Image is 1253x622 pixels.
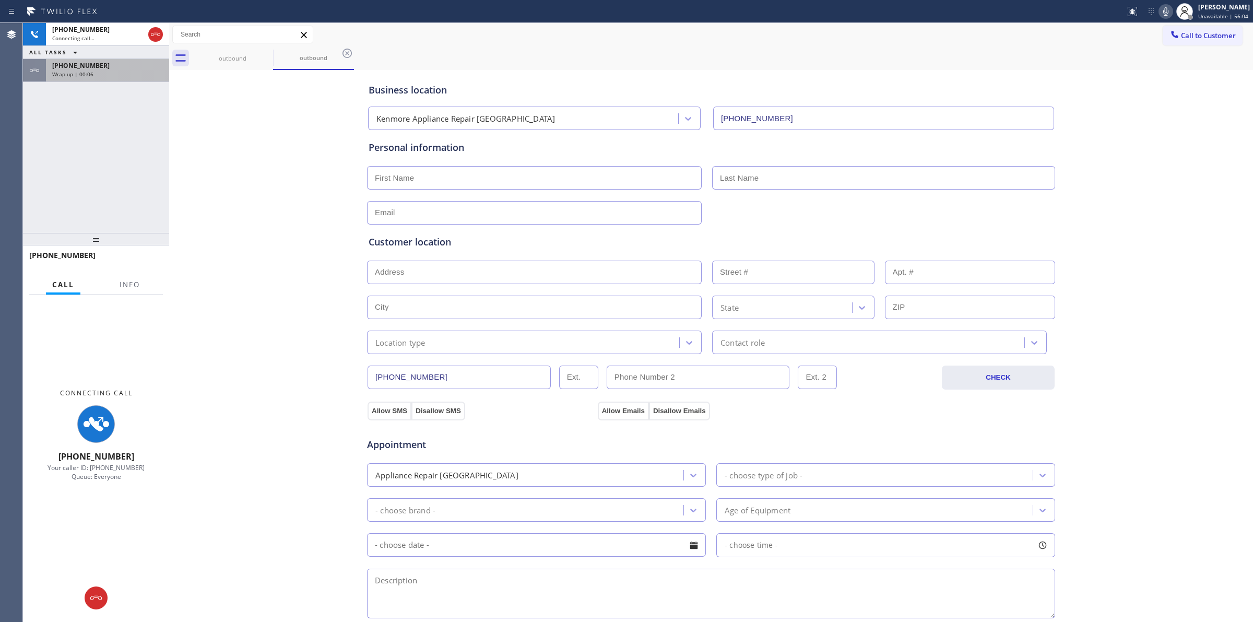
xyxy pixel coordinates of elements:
[60,389,133,397] span: Connecting Call
[367,166,702,190] input: First Name
[885,296,1056,319] input: ZIP
[29,49,67,56] span: ALL TASKS
[942,366,1055,390] button: CHECK
[376,113,555,125] div: Kenmore Appliance Repair [GEOGRAPHIC_DATA]
[411,402,465,420] button: Disallow SMS
[120,280,140,289] span: Info
[607,366,790,389] input: Phone Number 2
[23,46,88,58] button: ALL TASKS
[193,54,272,62] div: outbound
[58,451,134,462] span: [PHONE_NUMBER]
[885,261,1056,284] input: Apt. #
[1198,13,1248,20] span: Unavailable | 56:04
[798,366,837,389] input: Ext. 2
[1181,31,1236,40] span: Call to Customer
[52,34,94,42] span: Connecting call…
[48,463,145,481] span: Your caller ID: [PHONE_NUMBER] Queue: Everyone
[375,504,435,516] div: - choose brand -
[375,469,518,481] div: Appliance Repair [GEOGRAPHIC_DATA]
[713,107,1054,130] input: Phone Number
[85,586,108,609] button: Hang up
[1198,3,1250,11] div: [PERSON_NAME]
[29,250,96,260] span: [PHONE_NUMBER]
[52,25,110,34] span: [PHONE_NUMBER]
[368,366,551,389] input: Phone Number
[375,336,425,348] div: Location type
[649,402,710,420] button: Disallow Emails
[367,261,702,284] input: Address
[369,235,1054,249] div: Customer location
[1163,26,1243,45] button: Call to Customer
[52,280,74,289] span: Call
[559,366,598,389] input: Ext.
[725,469,802,481] div: - choose type of job -
[367,438,595,452] span: Appointment
[712,166,1055,190] input: Last Name
[368,402,411,420] button: Allow SMS
[113,275,146,295] button: Info
[720,336,765,348] div: Contact role
[367,201,702,225] input: Email
[148,27,163,42] button: Hang up
[1159,4,1173,19] button: Mute
[173,26,313,43] input: Search
[52,71,93,78] span: Wrap up | 00:06
[720,301,739,313] div: State
[369,140,1054,155] div: Personal information
[52,61,110,70] span: [PHONE_NUMBER]
[274,54,353,62] div: outbound
[46,275,80,295] button: Call
[725,504,790,516] div: Age of Equipment
[712,261,874,284] input: Street #
[598,402,649,420] button: Allow Emails
[725,540,778,550] span: - choose time -
[367,533,706,557] input: - choose date -
[367,296,702,319] input: City
[369,83,1054,97] div: Business location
